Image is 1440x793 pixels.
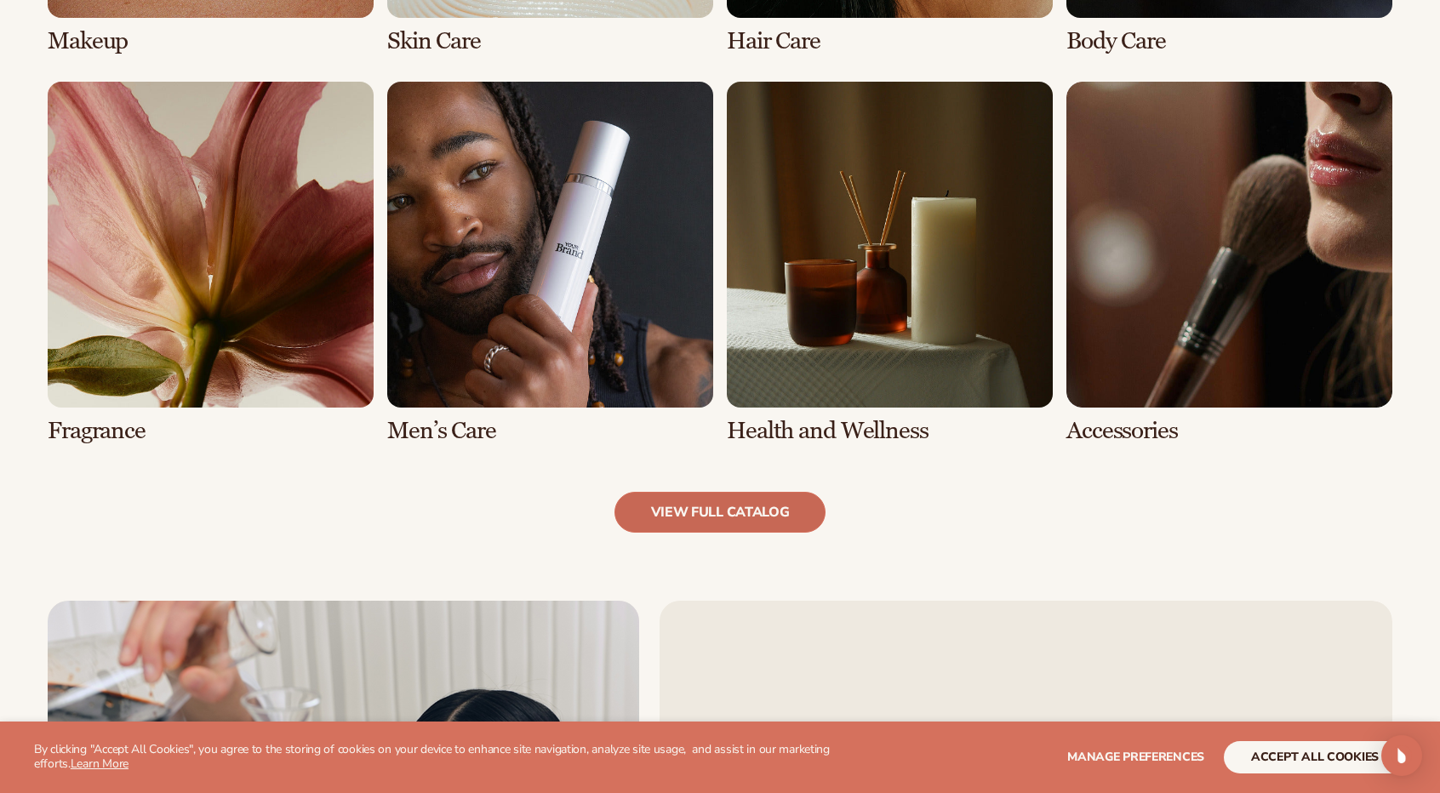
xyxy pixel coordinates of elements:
[387,28,713,54] h3: Skin Care
[1066,28,1392,54] h3: Body Care
[71,756,129,772] a: Learn More
[387,82,713,444] div: 6 / 8
[614,492,826,533] a: view full catalog
[48,28,374,54] h3: Makeup
[34,743,843,772] p: By clicking "Accept All Cookies", you agree to the storing of cookies on your device to enhance s...
[48,82,374,444] div: 5 / 8
[1224,741,1406,773] button: accept all cookies
[1381,735,1422,776] div: Open Intercom Messenger
[727,28,1053,54] h3: Hair Care
[1066,82,1392,444] div: 8 / 8
[1067,741,1204,773] button: Manage preferences
[1067,749,1204,765] span: Manage preferences
[727,82,1053,444] div: 7 / 8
